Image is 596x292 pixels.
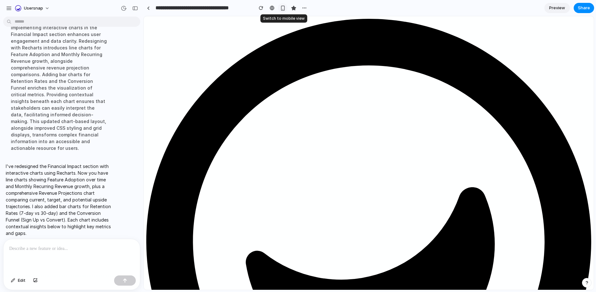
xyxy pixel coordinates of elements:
div: Switch to mobile view [260,14,307,23]
span: Usersnap [24,5,43,11]
p: I've redesigned the Financial Impact section with interactive charts using Recharts. Now you have... [6,163,112,237]
button: Usersnap [12,3,53,13]
button: Edit [8,275,29,286]
button: Share [574,3,594,13]
a: Preview [544,3,570,13]
span: Share [578,5,590,11]
div: Implementing interactive charts in the Financial Impact section enhances user engagement and data... [6,20,112,155]
span: Edit [18,277,25,284]
span: Preview [549,5,565,11]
